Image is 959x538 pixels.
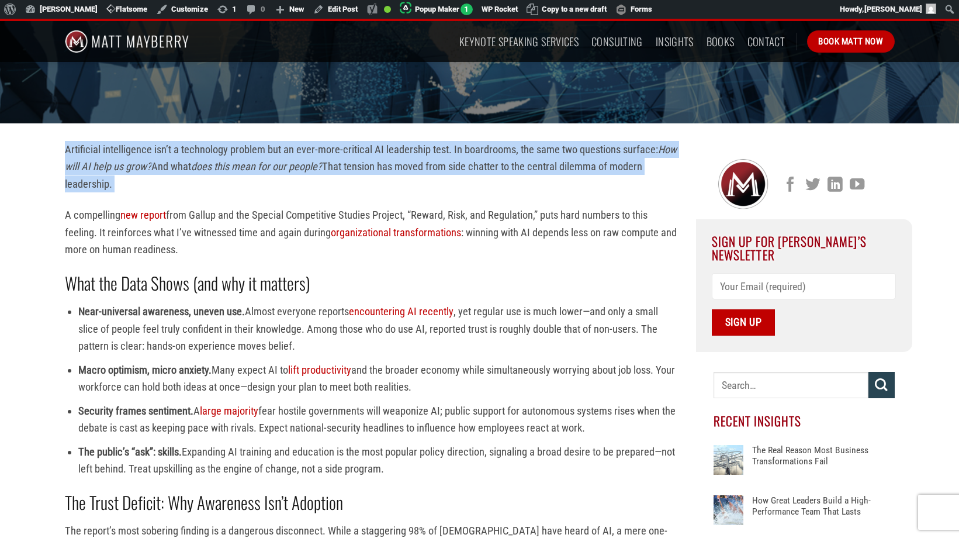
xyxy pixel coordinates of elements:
[712,309,775,336] input: Sign Up
[78,364,212,376] strong: Macro optimism, micro anxiety.
[349,305,453,318] a: encountering AI recently
[591,31,643,52] a: Consulting
[752,495,894,530] a: How Great Leaders Build a High-Performance Team That Lasts
[864,5,922,13] span: [PERSON_NAME]
[850,177,864,194] a: Follow on YouTube
[191,160,322,173] em: does this mean for our people?
[331,226,461,239] a: organizational transformations
[828,177,842,194] a: Follow on LinkedIn
[78,305,245,318] strong: Near-universal awareness, uneven use.
[65,21,189,62] img: Matt Mayberry
[65,489,343,515] strong: The Trust Deficit: Why Awareness Isn’t Adoption
[805,177,820,194] a: Follow on Twitter
[120,209,166,221] a: new report
[78,446,182,458] strong: The public’s “ask”: skills.
[384,6,391,13] div: Good
[752,445,894,480] a: The Real Reason Most Business Transformations Fail
[868,372,895,398] button: Submit
[200,405,258,417] a: large majority
[818,35,883,49] span: Book Matt Now
[714,372,868,398] input: Search…
[78,361,678,396] li: Many expect AI to and the broader economy while simultaneously worrying about job loss. Your work...
[78,303,678,354] li: Almost everyone reports , yet regular use is much lower—and only a small slice of people feel tru...
[656,31,694,52] a: Insights
[747,31,785,52] a: Contact
[78,405,193,417] strong: Security frames sentiment.
[78,402,678,437] li: A fear hostile governments will weaponize AI; public support for autonomous systems rises when th...
[65,143,677,173] em: How will AI help us grow?
[712,273,896,336] form: Contact form
[288,364,351,376] a: lift productivity
[783,177,798,194] a: Follow on Facebook
[65,270,310,296] strong: What the Data Shows (and why it matters)
[707,31,735,52] a: Books
[65,141,678,192] p: Artificial intelligence isn’t a technology problem but an ever-more-critical AI leadership test. ...
[807,30,894,53] a: Book Matt Now
[78,443,678,478] li: Expanding AI training and education is the most popular policy direction, signaling a broad desir...
[461,4,473,15] span: 1
[712,232,867,263] span: Sign Up For [PERSON_NAME]’s Newsletter
[65,206,678,258] p: A compelling from Gallup and the Special Competitive Studies Project, “Reward, Risk, and Regulati...
[712,273,896,299] input: Your Email (required)
[714,412,802,430] span: Recent Insights
[459,31,579,52] a: Keynote Speaking Services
